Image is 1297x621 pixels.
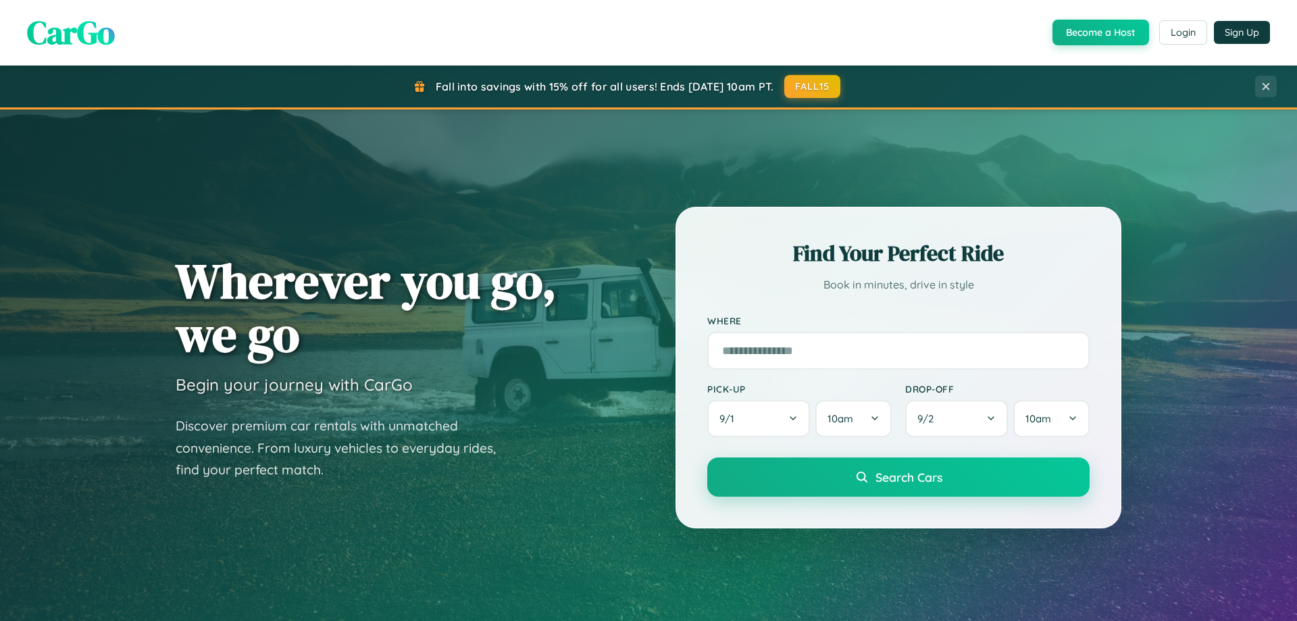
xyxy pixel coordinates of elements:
[707,457,1090,497] button: Search Cars
[719,412,741,425] span: 9 / 1
[905,383,1090,395] label: Drop-off
[815,400,892,437] button: 10am
[1214,21,1270,44] button: Sign Up
[1159,20,1207,45] button: Login
[707,239,1090,268] h2: Find Your Perfect Ride
[784,75,841,98] button: FALL15
[436,80,774,93] span: Fall into savings with 15% off for all users! Ends [DATE] 10am PT.
[176,374,413,395] h3: Begin your journey with CarGo
[1052,20,1149,45] button: Become a Host
[828,412,853,425] span: 10am
[27,10,115,55] span: CarGo
[917,412,940,425] span: 9 / 2
[707,275,1090,295] p: Book in minutes, drive in style
[707,315,1090,326] label: Where
[1025,412,1051,425] span: 10am
[176,254,557,361] h1: Wherever you go, we go
[707,383,892,395] label: Pick-up
[905,400,1008,437] button: 9/2
[707,400,810,437] button: 9/1
[1013,400,1090,437] button: 10am
[875,470,942,485] span: Search Cars
[176,415,513,481] p: Discover premium car rentals with unmatched convenience. From luxury vehicles to everyday rides, ...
